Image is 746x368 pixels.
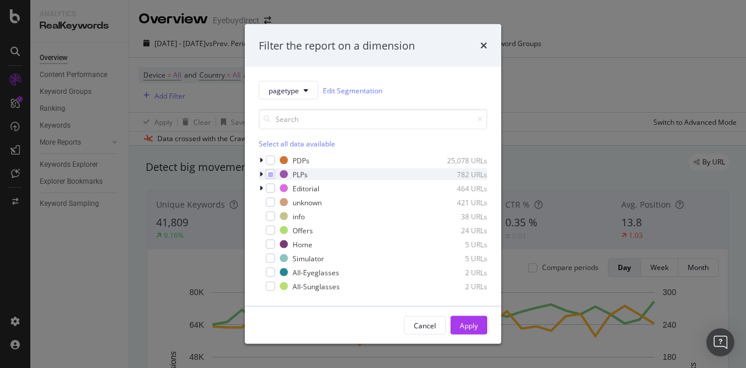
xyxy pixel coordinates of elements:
div: Simulator [293,253,324,263]
div: 38 URLs [430,211,487,221]
div: Cancel [414,320,436,330]
div: All-Eyeglasses [293,267,339,277]
div: 25,078 URLs [430,155,487,165]
div: Offers [293,225,313,235]
div: 24 URLs [430,225,487,235]
div: 5 URLs [430,239,487,249]
div: modal [245,24,501,344]
div: 421 URLs [430,197,487,207]
a: Edit Segmentation [323,84,382,96]
div: Home [293,239,312,249]
div: Select all data available [259,139,487,149]
input: Search [259,109,487,129]
div: PLPs [293,169,308,179]
div: 782 URLs [430,169,487,179]
div: info [293,211,305,221]
span: pagetype [269,85,299,95]
div: 2 URLs [430,267,487,277]
div: Filter the report on a dimension [259,38,415,53]
div: Apply [460,320,478,330]
div: times [480,38,487,53]
div: 5 URLs [430,253,487,263]
button: Cancel [404,316,446,335]
div: PDPs [293,155,309,165]
div: 2 URLs [430,281,487,291]
button: pagetype [259,81,318,100]
div: All-Sunglasses [293,281,340,291]
div: unknown [293,197,322,207]
div: Open Intercom Messenger [706,328,734,356]
div: Editorial [293,183,319,193]
button: Apply [451,316,487,335]
div: 464 URLs [430,183,487,193]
